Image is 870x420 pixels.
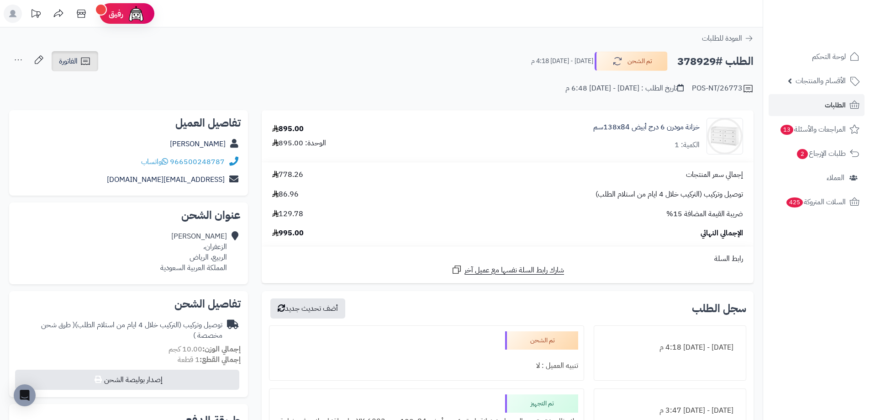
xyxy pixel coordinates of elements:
button: تم الشحن [595,52,668,71]
span: رفيق [109,8,123,19]
div: رابط السلة [265,254,750,264]
span: شارك رابط السلة نفسها مع عميل آخر [464,265,564,276]
a: المراجعات والأسئلة13 [769,118,865,140]
span: ( طرق شحن مخصصة ) [41,319,222,341]
a: الطلبات [769,94,865,116]
a: 966500248787 [170,156,225,167]
strong: إجمالي الوزن: [202,344,241,355]
span: المراجعات والأسئلة [780,123,846,136]
div: POS-NT/26773 [692,83,754,94]
h2: الطلب #378929 [677,52,754,71]
div: [PERSON_NAME] الزعفران، الربيع، الرياض المملكة العربية السعودية [160,231,227,273]
h2: عنوان الشحن [16,210,241,221]
strong: إجمالي القطع: [200,354,241,365]
div: [DATE] - [DATE] 4:18 م [600,339,740,356]
a: لوحة التحكم [769,46,865,68]
span: السلات المتروكة [786,196,846,208]
div: [DATE] - [DATE] 3:47 م [600,402,740,420]
div: تنبيه العميل : لا [275,357,578,375]
span: 2 [797,149,808,159]
a: تحديثات المنصة [24,5,47,25]
a: خزانة مودرن 6 درج أبيض 138x84سم [593,122,700,133]
span: الإجمالي النهائي [701,228,743,239]
span: توصيل وتركيب (التركيب خلال 4 ايام من استلام الطلب) [596,189,743,200]
div: الوحدة: 895.00 [272,138,326,149]
span: إجمالي سعر المنتجات [686,170,743,180]
span: 13 [780,125,793,135]
span: 778.26 [272,170,303,180]
div: Open Intercom Messenger [14,384,36,406]
a: العودة للطلبات [702,33,754,44]
a: [PERSON_NAME] [170,138,226,149]
span: العودة للطلبات [702,33,742,44]
small: 10.00 كجم [169,344,241,355]
span: 129.78 [272,209,303,219]
div: تم الشحن [505,331,578,350]
span: الفاتورة [59,56,78,67]
a: طلبات الإرجاع2 [769,143,865,165]
span: الطلبات [825,99,846,112]
small: [DATE] - [DATE] 4:18 م [531,57,593,66]
h2: تفاصيل الشحن [16,298,241,309]
a: شارك رابط السلة نفسها مع عميل آخر [451,264,564,276]
div: تاريخ الطلب : [DATE] - [DATE] 6:48 م [565,83,684,94]
button: إصدار بوليصة الشحن [15,370,239,390]
span: لوحة التحكم [812,50,846,63]
span: 86.96 [272,189,299,200]
span: العملاء [827,171,844,184]
h2: تفاصيل العميل [16,117,241,128]
span: 995.00 [272,228,304,239]
h3: سجل الطلب [692,303,746,314]
img: ai-face.png [127,5,145,23]
span: الأقسام والمنتجات [796,74,846,87]
div: 895.00 [272,124,304,134]
div: الكمية: 1 [675,140,700,150]
a: واتساب [141,156,168,167]
a: [EMAIL_ADDRESS][DOMAIN_NAME] [107,174,225,185]
span: ضريبة القيمة المضافة 15% [666,209,743,219]
a: العملاء [769,167,865,189]
span: 425 [786,197,803,207]
a: السلات المتروكة425 [769,191,865,213]
img: logo-2.png [808,25,861,44]
img: 1710267216-110115010044-90x90.jpg [707,118,743,154]
small: 1 قطعة [178,354,241,365]
span: طلبات الإرجاع [796,147,846,160]
div: توصيل وتركيب (التركيب خلال 4 ايام من استلام الطلب) [16,320,222,341]
button: أضف تحديث جديد [270,298,345,319]
a: الفاتورة [52,51,98,71]
div: تم التجهيز [505,394,578,413]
